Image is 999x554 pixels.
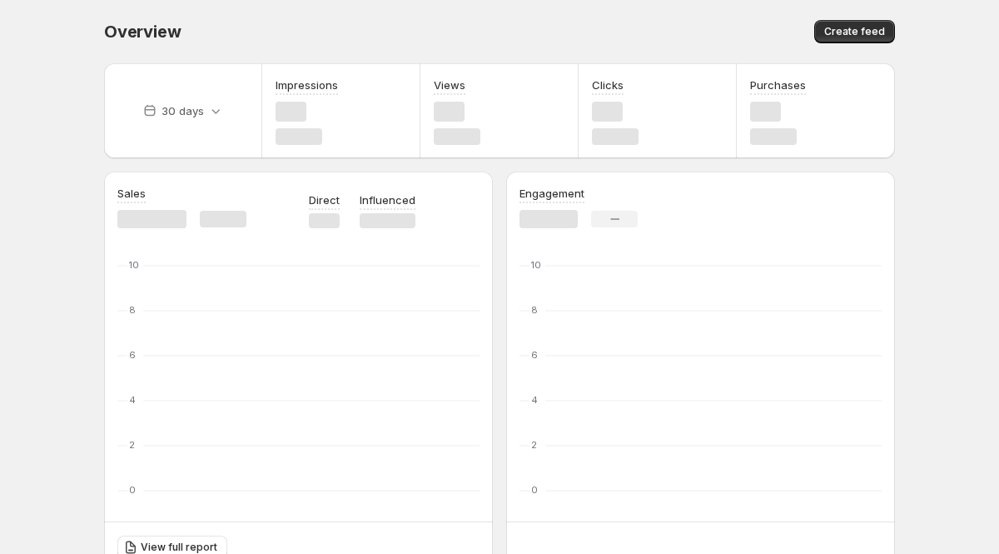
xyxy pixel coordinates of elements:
text: 0 [531,484,538,496]
span: Overview [104,22,181,42]
text: 10 [129,259,139,271]
text: 6 [531,349,538,361]
text: 10 [531,259,541,271]
text: 4 [129,394,136,406]
text: 0 [129,484,136,496]
text: 2 [129,439,135,451]
h3: Engagement [519,185,584,202]
h3: Sales [117,185,146,202]
span: Create feed [824,25,885,38]
h3: Views [434,77,465,93]
text: 4 [531,394,538,406]
p: 30 days [162,102,204,119]
text: 8 [129,304,136,316]
p: Direct [309,192,340,208]
h3: Purchases [750,77,806,93]
text: 8 [531,304,538,316]
text: 6 [129,349,136,361]
h3: Impressions [276,77,338,93]
button: Create feed [814,20,895,43]
span: View full report [141,541,217,554]
h3: Clicks [592,77,624,93]
text: 2 [531,439,537,451]
p: Influenced [360,192,415,208]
